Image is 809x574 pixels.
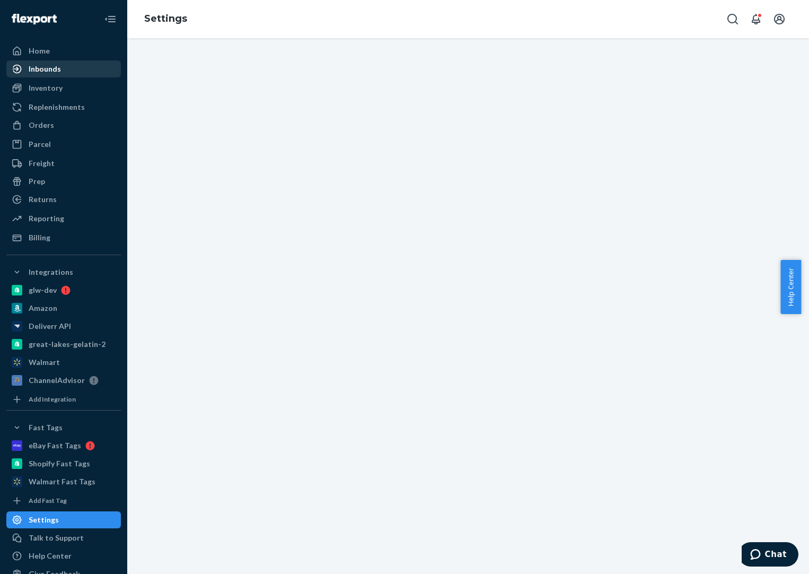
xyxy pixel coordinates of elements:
[6,210,121,227] a: Reporting
[29,64,61,74] div: Inbounds
[6,494,121,507] a: Add Fast Tag
[6,336,121,353] a: great-lakes-gelatin-2
[29,395,76,404] div: Add Integration
[6,136,121,153] a: Parcel
[29,158,55,169] div: Freight
[6,282,121,299] a: glw-dev
[29,458,90,469] div: Shopify Fast Tags
[29,285,57,295] div: glw-dev
[29,213,64,224] div: Reporting
[6,318,121,335] a: Deliverr API
[29,83,63,93] div: Inventory
[742,542,798,569] iframe: Opens a widget where you can chat to one of our agents
[6,473,121,490] a: Walmart Fast Tags
[6,300,121,317] a: Amazon
[29,176,45,187] div: Prep
[29,440,81,451] div: eBay Fast Tags
[12,14,57,24] img: Flexport logo
[6,547,121,564] a: Help Center
[29,339,105,350] div: great-lakes-gelatin-2
[6,60,121,77] a: Inbounds
[144,13,187,24] a: Settings
[29,551,72,561] div: Help Center
[29,422,63,433] div: Fast Tags
[6,419,121,436] button: Fast Tags
[6,173,121,190] a: Prep
[6,393,121,406] a: Add Integration
[29,102,85,112] div: Replenishments
[29,46,50,56] div: Home
[6,264,121,281] button: Integrations
[6,455,121,472] a: Shopify Fast Tags
[29,321,71,332] div: Deliverr API
[29,303,57,314] div: Amazon
[6,155,121,172] a: Freight
[29,267,73,277] div: Integrations
[29,194,57,205] div: Returns
[29,375,85,386] div: ChannelAdvisor
[6,511,121,528] a: Settings
[29,357,60,368] div: Walmart
[6,42,121,59] a: Home
[6,99,121,116] a: Replenishments
[29,139,51,150] div: Parcel
[6,229,121,246] a: Billing
[6,372,121,389] a: ChannelAdvisor
[29,533,84,543] div: Talk to Support
[780,260,801,314] button: Help Center
[769,8,790,30] button: Open account menu
[745,8,767,30] button: Open notifications
[136,4,196,34] ol: breadcrumbs
[29,120,54,131] div: Orders
[29,515,59,525] div: Settings
[6,191,121,208] a: Returns
[29,232,50,243] div: Billing
[29,476,95,487] div: Walmart Fast Tags
[6,80,121,97] a: Inventory
[722,8,743,30] button: Open Search Box
[6,117,121,134] a: Orders
[29,496,67,505] div: Add Fast Tag
[100,8,121,30] button: Close Navigation
[6,529,121,546] button: Talk to Support
[6,437,121,454] a: eBay Fast Tags
[6,354,121,371] a: Walmart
